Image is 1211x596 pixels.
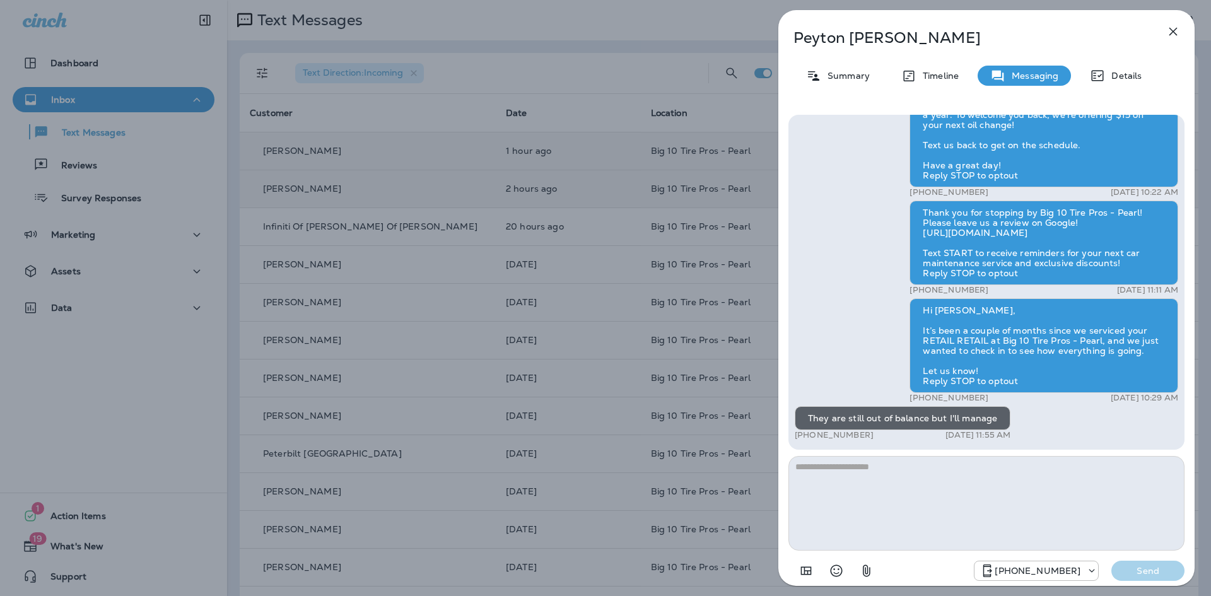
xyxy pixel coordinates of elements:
div: Hi [PERSON_NAME], It’s been a couple of months since we serviced your RETAIL RETAIL at Big 10 Tir... [910,298,1178,393]
button: Select an emoji [824,558,849,583]
div: They are still out of balance but I'll manage [795,406,1010,430]
p: Timeline [916,71,959,81]
p: Details [1105,71,1142,81]
p: [PHONE_NUMBER] [910,187,988,197]
button: Add in a premade template [793,558,819,583]
p: Messaging [1005,71,1058,81]
p: [DATE] 11:11 AM [1117,285,1178,295]
p: [DATE] 10:22 AM [1111,187,1178,197]
p: Peyton [PERSON_NAME] [793,29,1138,47]
div: Hi [PERSON_NAME], We haven’t seen you at Big 10 Tire Pros - Pearl in over a year. To welcome you ... [910,73,1178,187]
p: [DATE] 11:55 AM [945,430,1010,440]
p: Summary [821,71,870,81]
p: [DATE] 10:29 AM [1111,393,1178,403]
p: [PHONE_NUMBER] [995,566,1080,576]
div: Thank you for stopping by Big 10 Tire Pros - Pearl! Please leave us a review on Google! [URL][DOM... [910,201,1178,285]
p: [PHONE_NUMBER] [910,393,988,403]
p: [PHONE_NUMBER] [795,430,874,440]
p: [PHONE_NUMBER] [910,285,988,295]
div: +1 (601) 647-4599 [974,563,1098,578]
